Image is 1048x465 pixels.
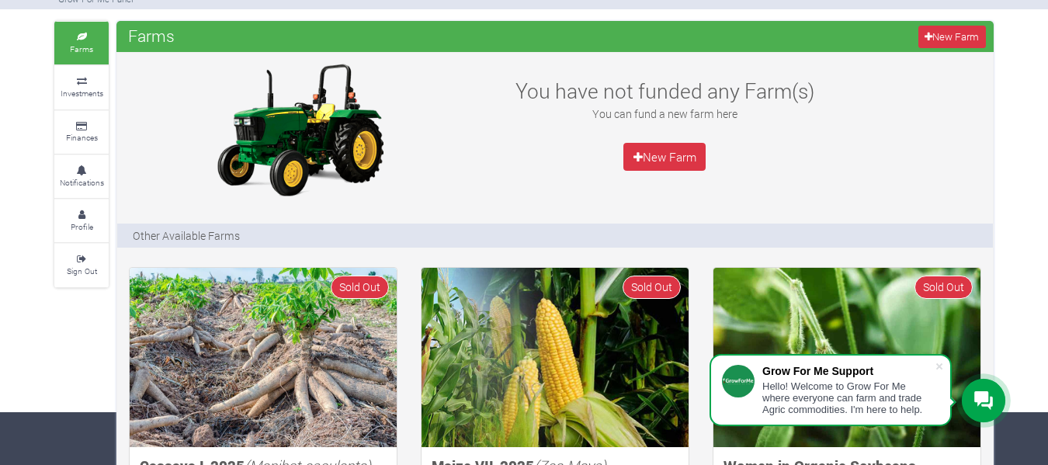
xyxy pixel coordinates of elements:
[203,60,397,200] img: growforme image
[54,22,109,64] a: Farms
[496,106,833,122] p: You can fund a new farm here
[914,276,973,298] span: Sold Out
[61,88,103,99] small: Investments
[71,221,93,232] small: Profile
[54,155,109,198] a: Notifications
[331,276,389,298] span: Sold Out
[130,268,397,447] img: growforme image
[54,244,109,286] a: Sign Out
[70,43,93,54] small: Farms
[54,66,109,109] a: Investments
[623,143,706,171] a: New Farm
[762,365,935,377] div: Grow For Me Support
[60,177,104,188] small: Notifications
[54,200,109,242] a: Profile
[713,268,980,447] img: growforme image
[422,268,689,447] img: growforme image
[124,20,179,51] span: Farms
[918,26,986,48] a: New Farm
[67,265,97,276] small: Sign Out
[54,111,109,154] a: Finances
[623,276,681,298] span: Sold Out
[133,227,240,244] p: Other Available Farms
[496,78,833,103] h3: You have not funded any Farm(s)
[66,132,98,143] small: Finances
[762,380,935,415] div: Hello! Welcome to Grow For Me where everyone can farm and trade Agric commodities. I'm here to help.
